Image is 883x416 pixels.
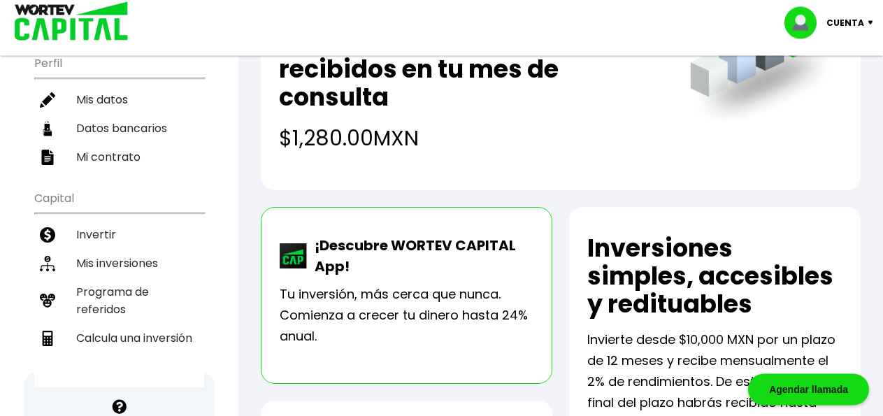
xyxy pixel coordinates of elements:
h2: Total de rendimientos recibidos en tu mes de consulta [279,27,661,111]
img: inversiones-icon.6695dc30.svg [40,256,55,271]
p: ¡Descubre WORTEV CAPITAL App! [308,235,533,277]
a: Programa de referidos [34,278,204,324]
p: Cuenta [826,13,864,34]
a: Mis datos [34,85,204,114]
h4: $1,280.00 MXN [279,122,661,154]
a: Invertir [34,220,204,249]
img: recomiendanos-icon.9b8e9327.svg [40,293,55,308]
a: Mis inversiones [34,249,204,278]
div: Agendar llamada [748,374,869,406]
img: icon-down [864,21,883,25]
a: Mi contrato [34,143,204,171]
img: editar-icon.952d3147.svg [40,92,55,108]
h2: Inversiones simples, accesibles y redituables [587,234,842,318]
img: contrato-icon.f2db500c.svg [40,150,55,165]
img: profile-image [784,7,826,39]
img: invertir-icon.b3b967d7.svg [40,227,55,243]
a: Datos bancarios [34,114,204,143]
p: Tu inversión, más cerca que nunca. Comienza a crecer tu dinero hasta 24% anual. [280,284,533,347]
ul: Capital [34,182,204,387]
img: datos-icon.10cf9172.svg [40,121,55,136]
a: Calcula una inversión [34,324,204,352]
img: wortev-capital-app-icon [280,243,308,268]
img: calculadora-icon.17d418c4.svg [40,331,55,346]
ul: Perfil [34,48,204,171]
